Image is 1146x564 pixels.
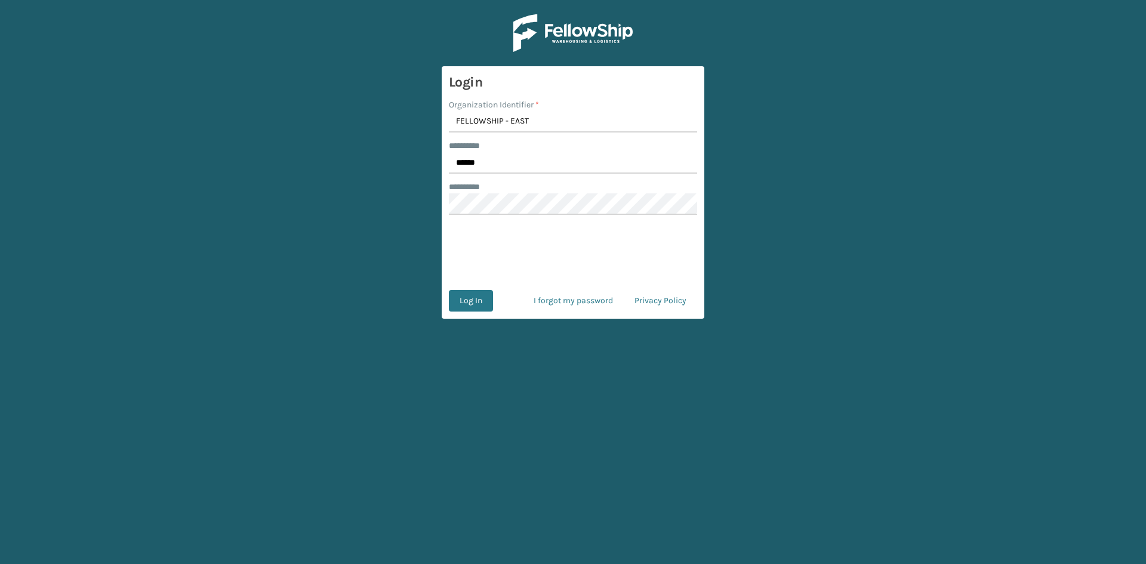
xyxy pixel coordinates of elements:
[449,98,539,111] label: Organization Identifier
[449,73,697,91] h3: Login
[513,14,633,52] img: Logo
[624,290,697,312] a: Privacy Policy
[523,290,624,312] a: I forgot my password
[482,229,664,276] iframe: reCAPTCHA
[449,290,493,312] button: Log In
